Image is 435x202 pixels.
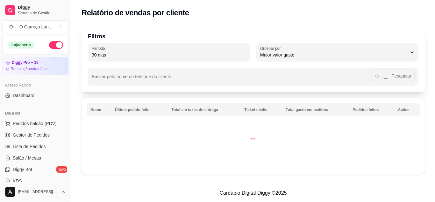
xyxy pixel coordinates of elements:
[13,166,32,173] span: Diggy Bot
[3,90,68,101] a: Dashboard
[3,164,68,175] a: Diggy Botnovo
[13,143,46,150] span: Lista de Pedidos
[8,41,34,49] div: Loja aberta
[11,66,48,71] article: Renovação automática
[3,184,68,199] button: [EMAIL_ADDRESS][DOMAIN_NAME]
[19,24,53,30] div: O Carroça Lan ...
[8,24,14,30] span: O
[18,11,66,16] span: Sistema de Gestão
[82,8,189,18] h2: Relatório de vendas por cliente
[71,184,435,202] footer: Cardápio Digital Diggy © 2025
[13,132,50,138] span: Gestor de Pedidos
[3,108,68,118] div: Dia a dia
[13,92,35,99] span: Dashboard
[18,5,66,11] span: Diggy
[92,52,239,58] span: 30 dias
[49,41,63,49] button: Alterar Status
[256,43,418,61] button: Ordenar porMaior valor gasto
[13,155,41,161] span: Salão / Mesas
[260,46,283,51] label: Ordenar por
[18,189,58,194] span: [EMAIL_ADDRESS][DOMAIN_NAME]
[260,52,407,58] span: Maior valor gasto
[13,178,22,184] span: KDS
[3,118,68,129] button: Pedidos balcão (PDV)
[3,153,68,163] a: Salão / Mesas
[3,130,68,140] a: Gestor de Pedidos
[88,32,418,41] p: Filtros
[250,133,256,139] div: Loading
[3,141,68,152] a: Lista de Pedidos
[3,3,68,18] a: DiggySistema de Gestão
[13,120,57,127] span: Pedidos balcão (PDV)
[3,176,68,186] a: KDS
[88,43,250,61] button: Período30 dias
[92,46,107,51] label: Período
[12,60,39,65] article: Diggy Pro + 15
[3,80,68,90] div: Acesso Rápido
[3,57,68,75] a: Diggy Pro + 15Renovaçãoautomática
[92,76,372,82] input: Buscar pelo nome ou telefone do cliente
[3,20,68,33] button: Select a team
